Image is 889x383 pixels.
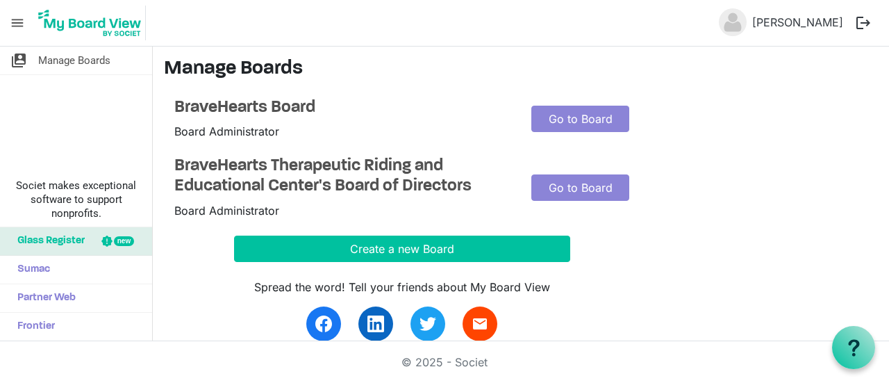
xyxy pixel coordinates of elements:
[10,313,55,341] span: Frontier
[531,174,629,201] a: Go to Board
[10,284,76,312] span: Partner Web
[174,156,510,197] a: BraveHearts Therapeutic Riding and Educational Center's Board of Directors
[4,10,31,36] span: menu
[174,98,510,118] a: BraveHearts Board
[234,236,570,262] button: Create a new Board
[38,47,110,74] span: Manage Boards
[315,316,332,332] img: facebook.svg
[10,47,27,74] span: switch_account
[401,355,488,369] a: © 2025 - Societ
[174,124,279,138] span: Board Administrator
[367,316,384,332] img: linkedin.svg
[164,58,878,81] h3: Manage Boards
[6,179,146,220] span: Societ makes exceptional software to support nonprofits.
[10,256,50,284] span: Sumac
[10,227,85,255] span: Glass Register
[747,8,849,36] a: [PERSON_NAME]
[419,316,436,332] img: twitter.svg
[174,204,279,218] span: Board Administrator
[463,307,497,341] a: email
[34,6,151,40] a: My Board View Logo
[234,279,570,295] div: Spread the word! Tell your friends about My Board View
[719,8,747,36] img: no-profile-picture.svg
[531,106,629,132] a: Go to Board
[849,8,878,38] button: logout
[114,236,134,246] div: new
[34,6,146,40] img: My Board View Logo
[472,316,488,332] span: email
